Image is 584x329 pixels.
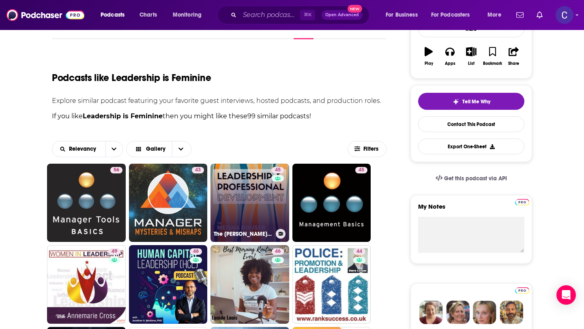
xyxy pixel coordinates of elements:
[363,146,380,152] span: Filters
[556,6,573,24] img: User Profile
[190,248,202,255] a: 46
[446,301,470,324] img: Barbara Profile
[134,9,162,21] a: Charts
[515,286,529,294] a: Pro website
[126,141,200,157] h2: Choose View
[129,245,208,324] a: 46
[126,141,192,157] button: Choose View
[418,42,439,71] button: Play
[482,9,511,21] button: open menu
[556,285,576,305] div: Open Intercom Messenger
[482,42,503,71] button: Bookmark
[261,21,282,39] a: Lists4
[214,231,273,237] h3: The [PERSON_NAME] Show : Leadership and Professional Development, with Organizational [MEDICAL_DA...
[47,164,126,242] a: 56
[105,141,122,157] button: open menu
[52,97,386,105] p: Explore similar podcast featuring your favorite guest interviews, hosted podcasts, and production...
[418,203,524,217] label: My Notes
[112,248,117,256] span: 49
[184,21,208,39] a: Reviews
[348,5,362,13] span: New
[52,111,386,122] p: If you like then you might like these 99 similar podcasts !
[95,9,135,21] button: open menu
[500,301,523,324] img: Jon Profile
[483,61,502,66] div: Bookmark
[292,164,371,242] a: 45
[193,248,199,256] span: 46
[515,287,529,294] img: Podchaser Pro
[322,10,363,20] button: Open AdvancedNew
[418,139,524,154] button: Export One-Sheet
[129,164,208,242] a: 43
[167,9,212,21] button: open menu
[294,21,313,39] a: Similar
[272,167,284,173] a: 45
[468,61,474,66] div: List
[240,9,300,21] input: Search podcasts, credits, & more...
[515,198,529,205] a: Pro website
[359,166,364,174] span: 45
[275,248,281,256] span: 46
[272,248,284,255] a: 46
[355,167,367,173] a: 45
[192,167,204,173] a: 43
[439,42,460,71] button: Apps
[445,61,455,66] div: Apps
[225,6,377,24] div: Search podcasts, credits, & more...
[503,42,524,71] button: Share
[292,245,371,324] a: 44
[210,164,289,242] a: 45The [PERSON_NAME] Show : Leadership and Professional Development, with Organizational [MEDICAL_...
[300,10,315,20] span: ⌘ K
[425,61,433,66] div: Play
[431,9,470,21] span: For Podcasters
[101,9,125,21] span: Podcasts
[386,9,418,21] span: For Business
[533,8,546,22] a: Show notifications dropdown
[462,98,490,105] span: Tell Me Why
[429,169,513,188] a: Get this podcast via API
[515,199,529,205] img: Podchaser Pro
[140,9,157,21] span: Charts
[418,116,524,132] a: Contact This Podcast
[418,93,524,110] button: tell me why sparkleTell Me Why
[108,248,120,255] a: 49
[69,146,99,152] span: Relevancy
[356,248,362,256] span: 44
[173,9,202,21] span: Monitoring
[426,9,482,21] button: open menu
[6,7,84,23] img: Podchaser - Follow, Share and Rate Podcasts
[513,8,527,22] a: Show notifications dropdown
[52,21,70,39] a: About
[110,167,122,173] a: 56
[52,146,105,152] button: open menu
[82,21,122,39] a: InsightsPodchaser Pro
[348,141,386,157] button: Filters
[195,166,201,174] span: 43
[380,9,428,21] button: open menu
[453,98,459,105] img: tell me why sparkle
[461,42,482,71] button: List
[275,166,281,174] span: 45
[444,175,507,182] span: Get this podcast via API
[419,301,443,324] img: Sydney Profile
[210,245,289,324] a: 46
[114,166,119,174] span: 56
[219,21,249,39] a: Credits3
[325,13,359,17] span: Open Advanced
[47,245,126,324] a: 49
[473,301,496,324] img: Jules Profile
[487,9,501,21] span: More
[83,112,163,120] strong: Leadership is Feminine
[133,21,173,39] a: Episodes518
[556,6,573,24] span: Logged in as publicityxxtina
[556,6,573,24] button: Show profile menu
[353,248,365,255] a: 44
[52,141,123,157] h2: Choose List sort
[146,146,165,152] span: Gallery
[52,72,211,84] h1: Podcasts like Leadership is Feminine
[508,61,519,66] div: Share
